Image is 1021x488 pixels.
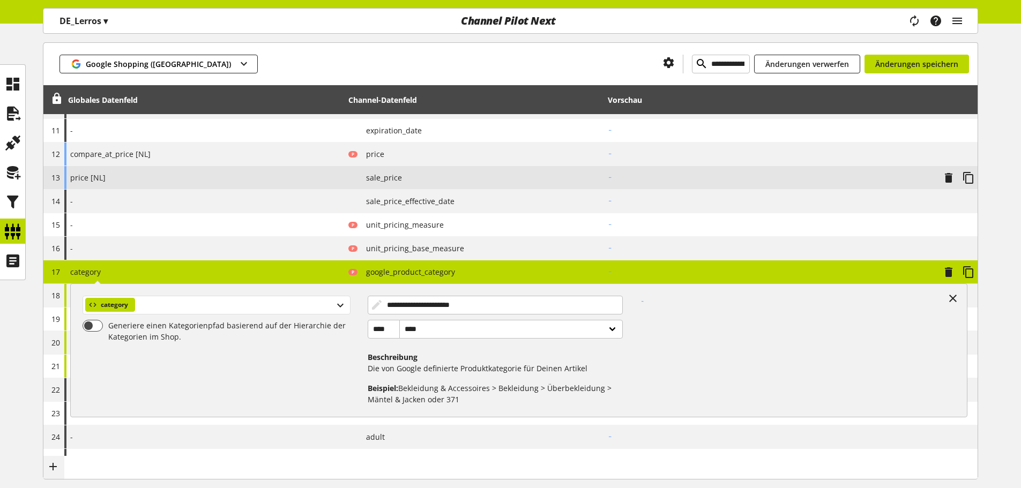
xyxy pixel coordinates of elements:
span: - [70,196,73,206]
span: adult [357,431,385,442]
span: category [101,298,128,311]
span: 13 [51,172,60,183]
span: Bekleidung & Accessoires > Bekleidung > Überbekleidung > Mäntel & Jacken oder 371 [368,383,612,404]
span: category [70,267,101,277]
span: price [357,148,384,160]
span: 14 [51,196,60,206]
span: expiration_date [357,125,422,136]
span: google_product_category [357,266,455,277]
span: 23 [51,408,60,418]
span: 25 [51,455,60,466]
span: - [70,432,73,442]
span: unit_pricing_base_measure [357,243,464,254]
img: icon [71,58,81,70]
span: P [352,151,354,157]
button: Änderungen speichern [865,55,969,73]
h2: - [608,148,974,160]
p: Die von Google definierte Produktkategorie für Deinen Artikel [368,363,619,374]
span: price [NL] [70,172,106,183]
span: Beispiel: [368,383,398,393]
h2: - [608,196,974,207]
button: Änderungen verwerfen [754,55,860,73]
span: 20 [51,337,60,348]
span: - [70,455,73,466]
span: - [70,243,73,253]
span: 17 [51,267,60,277]
span: 12 [51,149,60,159]
span: 15 [51,220,60,230]
h4: Beschreibung [368,351,619,363]
span: Änderungen speichern [875,58,958,70]
nav: main navigation [43,8,978,34]
span: 16 [51,243,60,253]
span: - [70,125,73,136]
h2: - [608,455,974,466]
div: Vorschau [608,94,642,106]
span: 19 [51,314,60,324]
h2: - [608,219,974,230]
button: Google Shopping ([GEOGRAPHIC_DATA]) [59,55,258,73]
p: DE_Lerros [59,14,108,27]
span: Änderungen verwerfen [765,58,849,70]
span: - [70,220,73,230]
span: Generiere einen Kategorienpfad basierend auf der Hierarchie der Kategorien im Shop. [103,320,347,342]
span: unit_pricing_measure [357,219,444,230]
span: 22 [51,385,60,395]
span: P [352,269,354,275]
span: P [352,222,354,228]
span: 18 [51,290,60,301]
div: Globales Datenfeld [68,94,138,106]
h2: - [608,431,974,442]
div: Entsperren, um Zeilen neu anzuordnen [47,93,62,107]
h2: - [608,243,974,254]
span: P [352,245,354,252]
div: - [623,287,964,406]
h2: - [608,266,934,277]
span: compare_at_price [NL] [70,149,151,159]
span: ▾ [103,15,108,27]
span: Entsperren, um Zeilen neu anzuordnen [51,93,62,104]
h2: - [608,125,974,136]
h2: - [608,172,934,183]
div: Channel-Datenfeld [348,94,417,106]
span: sale_price_effective_date [357,196,454,207]
span: sale_price [357,172,402,183]
span: multipack [357,455,401,466]
span: 21 [51,361,60,371]
span: Google Shopping ([GEOGRAPHIC_DATA]) [86,58,231,70]
span: 11 [51,125,60,136]
span: 24 [51,432,60,442]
